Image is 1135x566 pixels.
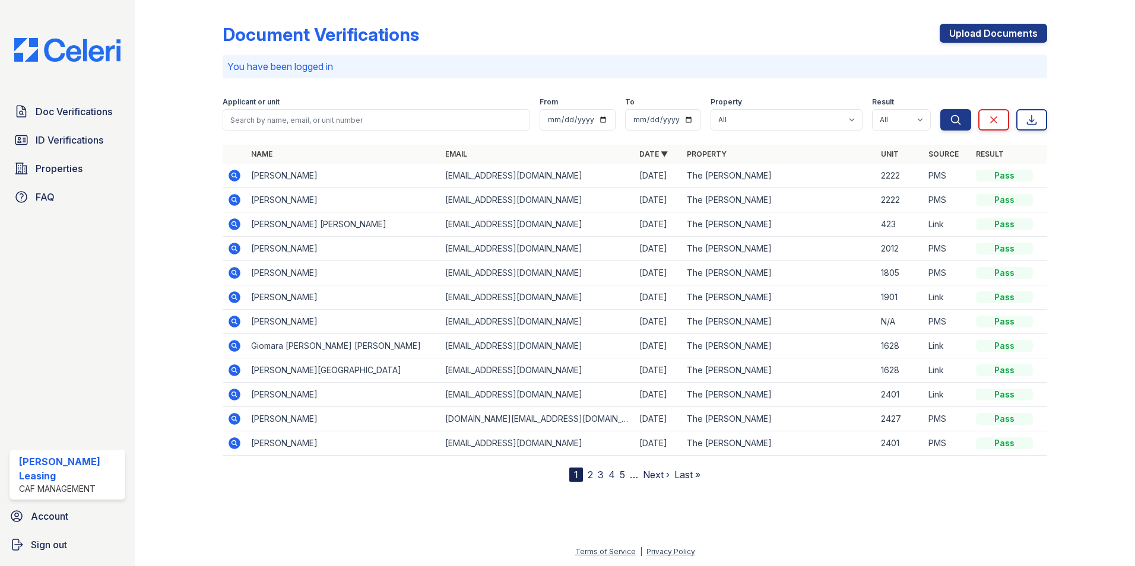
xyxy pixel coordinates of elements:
[635,285,682,310] td: [DATE]
[19,483,121,495] div: CAF Management
[924,237,971,261] td: PMS
[246,431,440,456] td: [PERSON_NAME]
[36,133,103,147] span: ID Verifications
[246,164,440,188] td: [PERSON_NAME]
[440,188,635,212] td: [EMAIL_ADDRESS][DOMAIN_NAME]
[445,150,467,158] a: Email
[598,469,604,481] a: 3
[635,237,682,261] td: [DATE]
[9,157,125,180] a: Properties
[682,334,876,358] td: The [PERSON_NAME]
[674,469,700,481] a: Last »
[440,431,635,456] td: [EMAIL_ADDRESS][DOMAIN_NAME]
[5,533,130,557] a: Sign out
[246,334,440,358] td: Giomara [PERSON_NAME] [PERSON_NAME]
[682,358,876,383] td: The [PERSON_NAME]
[639,150,668,158] a: Date ▼
[635,164,682,188] td: [DATE]
[976,316,1033,327] div: Pass
[36,161,83,176] span: Properties
[440,212,635,237] td: [EMAIL_ADDRESS][DOMAIN_NAME]
[682,431,876,456] td: The [PERSON_NAME]
[876,212,924,237] td: 423
[635,383,682,407] td: [DATE]
[976,170,1033,182] div: Pass
[976,243,1033,255] div: Pass
[876,358,924,383] td: 1628
[9,100,125,123] a: Doc Verifications
[246,358,440,383] td: [PERSON_NAME][GEOGRAPHIC_DATA]
[924,383,971,407] td: Link
[924,334,971,358] td: Link
[440,407,635,431] td: [DOMAIN_NAME][EMAIL_ADDRESS][DOMAIN_NAME]
[976,364,1033,376] div: Pass
[223,109,530,131] input: Search by name, email, or unit number
[682,212,876,237] td: The [PERSON_NAME]
[876,431,924,456] td: 2401
[924,188,971,212] td: PMS
[682,261,876,285] td: The [PERSON_NAME]
[608,469,615,481] a: 4
[36,190,55,204] span: FAQ
[876,164,924,188] td: 2222
[588,469,593,481] a: 2
[976,413,1033,425] div: Pass
[976,194,1033,206] div: Pass
[872,97,894,107] label: Result
[682,310,876,334] td: The [PERSON_NAME]
[620,469,625,481] a: 5
[682,285,876,310] td: The [PERSON_NAME]
[640,547,642,556] div: |
[440,383,635,407] td: [EMAIL_ADDRESS][DOMAIN_NAME]
[635,334,682,358] td: [DATE]
[876,285,924,310] td: 1901
[440,237,635,261] td: [EMAIL_ADDRESS][DOMAIN_NAME]
[682,164,876,188] td: The [PERSON_NAME]
[976,291,1033,303] div: Pass
[246,188,440,212] td: [PERSON_NAME]
[569,468,583,482] div: 1
[440,310,635,334] td: [EMAIL_ADDRESS][DOMAIN_NAME]
[682,188,876,212] td: The [PERSON_NAME]
[635,261,682,285] td: [DATE]
[246,407,440,431] td: [PERSON_NAME]
[711,97,742,107] label: Property
[36,104,112,119] span: Doc Verifications
[682,383,876,407] td: The [PERSON_NAME]
[223,24,419,45] div: Document Verifications
[223,97,280,107] label: Applicant or unit
[635,431,682,456] td: [DATE]
[646,547,695,556] a: Privacy Policy
[31,509,68,523] span: Account
[876,383,924,407] td: 2401
[976,150,1004,158] a: Result
[246,310,440,334] td: [PERSON_NAME]
[976,218,1033,230] div: Pass
[924,212,971,237] td: Link
[9,185,125,209] a: FAQ
[635,310,682,334] td: [DATE]
[31,538,67,552] span: Sign out
[924,261,971,285] td: PMS
[976,340,1033,352] div: Pass
[881,150,899,158] a: Unit
[976,389,1033,400] div: Pass
[928,150,959,158] a: Source
[876,237,924,261] td: 2012
[246,261,440,285] td: [PERSON_NAME]
[876,407,924,431] td: 2427
[682,407,876,431] td: The [PERSON_NAME]
[924,285,971,310] td: Link
[540,97,558,107] label: From
[924,431,971,456] td: PMS
[5,38,130,62] img: CE_Logo_Blue-a8612792a0a2168367f1c8372b55b34899dd931a85d93a1a3d3e32e68fde9ad4.png
[976,267,1033,279] div: Pass
[924,358,971,383] td: Link
[575,547,636,556] a: Terms of Service
[876,334,924,358] td: 1628
[876,188,924,212] td: 2222
[246,285,440,310] td: [PERSON_NAME]
[227,59,1042,74] p: You have been logged in
[635,407,682,431] td: [DATE]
